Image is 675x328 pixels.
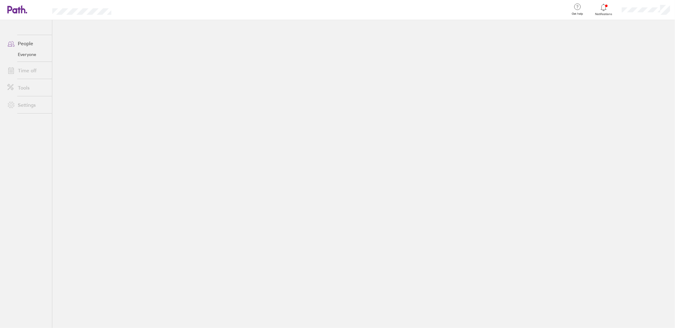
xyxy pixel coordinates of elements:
span: Get help [568,12,588,16]
a: Everyone [2,50,52,59]
span: Notifications [594,12,614,16]
a: Time off [2,64,52,77]
a: Settings [2,99,52,111]
a: People [2,37,52,50]
a: Notifications [594,3,614,16]
a: Tools [2,82,52,94]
